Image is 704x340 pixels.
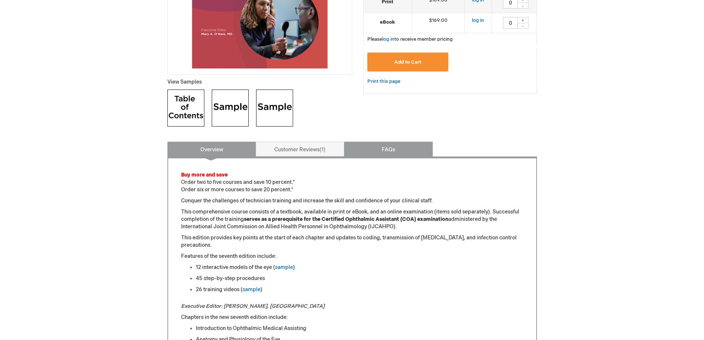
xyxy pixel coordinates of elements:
a: sample [275,264,293,270]
div: 45 step-by-step procedures [196,275,523,282]
a: Print this page [367,77,400,86]
strong: serves as a prerequisite for the Certified Ophthalmic Assistant (COA) examination [244,216,448,222]
a: Customer Reviews1 [256,142,344,156]
p: This comprehensive course consists of a textbook, available in print or eBook, and an online exam... [181,208,523,230]
div: - [517,3,528,9]
a: FAQs [344,142,433,156]
a: log in [472,17,484,23]
p: Features of the seventh edition include: [181,253,523,260]
div: 12 interactive models of the eye ( ) [196,264,523,271]
span: Add to Cart [394,59,421,65]
input: Qty [503,17,518,29]
a: sample [242,286,261,293]
font: Buy more and save [181,172,228,178]
img: Click to view [212,90,249,127]
em: Executive Editor: [PERSON_NAME], [GEOGRAPHIC_DATA] [181,303,324,309]
img: Click to view [256,90,293,127]
p: Order two to five courses and save 10 percent.* Order six or more courses to save 20 percent.* [181,171,523,193]
p: This edition provides key points at the start of each chapter and updates to coding, transmission... [181,234,523,249]
span: 1 [320,147,326,153]
p: Conquer the challenges of technician training and increase the skill and confidence of your clini... [181,197,523,205]
p: View Samples [167,78,352,86]
p: Chapters in the new seventh edition include: [181,314,523,321]
span: Please to receive member pricing [367,36,453,42]
td: $169.00 [412,13,465,33]
div: + [517,17,528,23]
div: 26 training videos ( ) [196,286,523,293]
a: Overview [167,142,256,156]
li: Introduction to Ophthalmic Medical Assisting [196,325,523,332]
img: Click to view [167,90,204,127]
a: log in [382,36,394,42]
strong: eBook [367,19,408,26]
div: - [517,23,528,29]
button: Add to Cart [367,53,449,71]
